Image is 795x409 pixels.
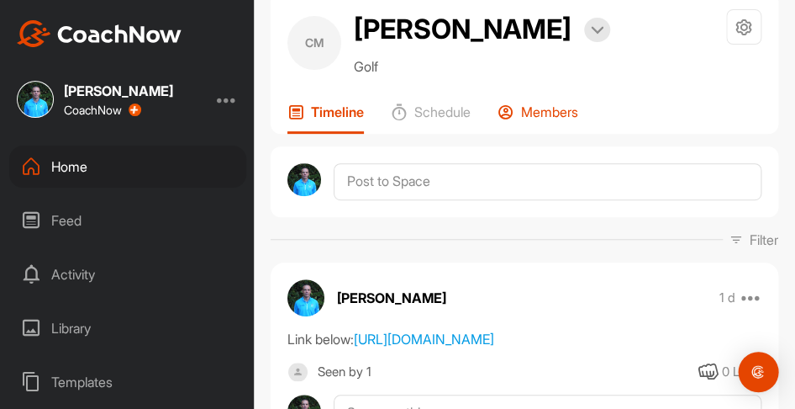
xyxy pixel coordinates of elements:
div: Link below: [287,329,761,349]
p: 1 d [719,289,735,306]
div: Open Intercom Messenger [738,352,778,392]
p: Filter [750,230,778,250]
p: Timeline [311,104,364,120]
div: Activity [9,253,246,295]
img: avatar [287,279,324,316]
p: Members [521,104,578,120]
img: square_e29b4c4ef8ba649c5d65bb3b7a2e6f15.jpg [17,81,54,118]
img: avatar [287,163,321,197]
div: 0 Likes [722,363,761,382]
p: Golf [354,56,610,77]
a: [URL][DOMAIN_NAME] [354,331,494,348]
div: CM [287,16,341,70]
img: square_default-ef6cabf814de5a2bf16c804365e32c732080f9872bdf737d349900a9daf73cf9.png [287,362,308,383]
div: Library [9,307,246,349]
p: Schedule [414,104,471,120]
p: [PERSON_NAME] [337,288,446,308]
img: arrow-down [591,26,603,35]
div: Templates [9,361,246,403]
img: CoachNow [17,20,182,47]
h2: [PERSON_NAME] [354,9,571,50]
div: Seen by 1 [318,362,371,383]
div: CoachNow [64,104,141,117]
div: Feed [9,199,246,242]
div: [PERSON_NAME] [64,84,173,98]
div: Home [9,146,246,188]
